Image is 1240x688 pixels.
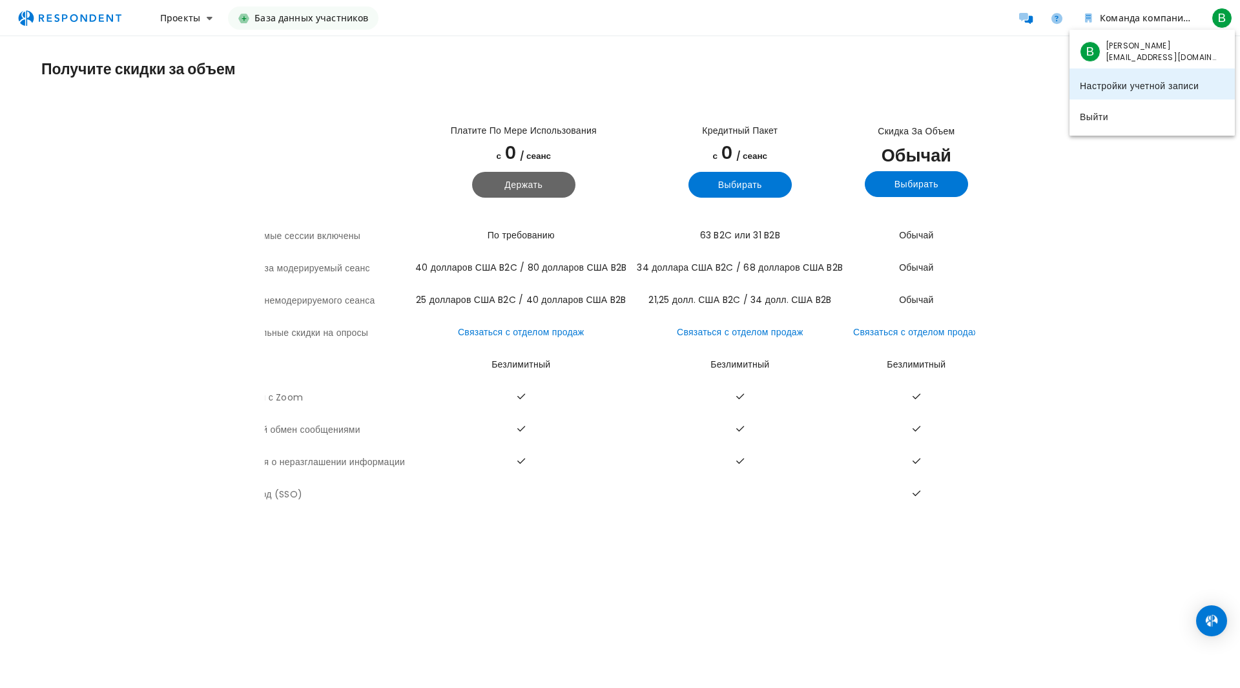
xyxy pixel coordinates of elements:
[1196,605,1227,636] div: Открытый Интерком Мессенджер
[1080,110,1108,123] font: Выйти
[1106,40,1171,51] font: [PERSON_NAME]
[1080,79,1199,92] font: Настройки учетной записи
[1069,68,1235,99] a: Настройки учетной записи
[1086,43,1095,60] font: В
